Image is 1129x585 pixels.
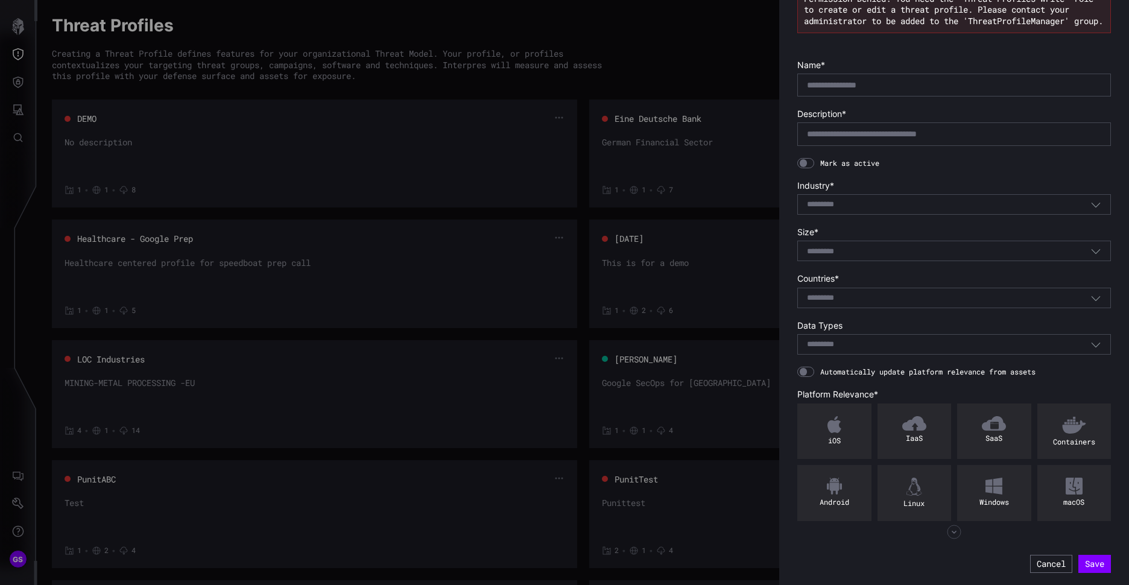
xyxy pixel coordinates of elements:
img: Android [827,478,842,495]
label: Data Types [797,320,1111,331]
div: Windows [961,498,1028,507]
label: Platform Relevance * [797,389,1111,400]
label: Industry * [797,180,1111,191]
div: Linux [881,499,948,508]
div: macOS [1041,498,1108,507]
label: Name * [797,60,1111,71]
button: Save [1078,555,1111,573]
label: Size * [797,227,1111,238]
div: Containers [1041,437,1108,447]
img: iOS [827,416,841,433]
img: Containers [1062,416,1086,434]
div: IaaS [881,434,948,443]
button: Toggle options menu [1090,292,1101,303]
label: Description * [797,109,1111,119]
label: Countries * [797,273,1111,284]
img: Windows [985,478,1002,495]
button: Cancel [1030,555,1072,573]
img: Linux [906,478,922,496]
img: macOS [1066,478,1083,495]
button: Show more [940,521,968,543]
img: SaaS [982,416,1006,431]
button: Toggle options menu [1090,245,1101,256]
span: Mark as active [820,159,879,168]
div: Android [801,498,868,507]
button: Toggle options menu [1090,339,1101,350]
img: IaaS [902,416,926,431]
button: Toggle options menu [1090,199,1101,210]
div: SaaS [961,434,1028,443]
span: Automatically update platform relevance from assets [820,367,1036,377]
div: iOS [801,436,868,446]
